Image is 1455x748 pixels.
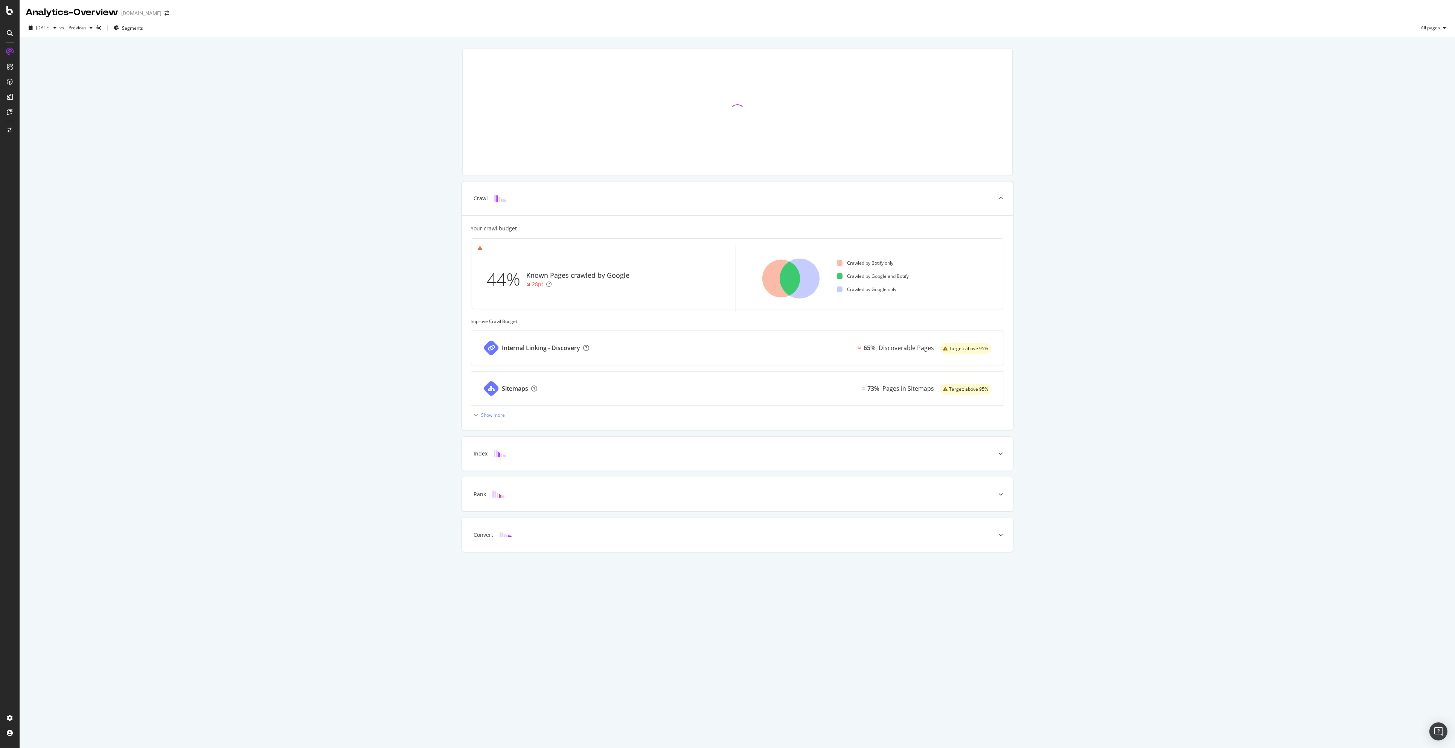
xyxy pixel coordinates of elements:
[36,24,50,31] span: 2025 Aug. 5th
[940,343,992,354] div: warning label
[1418,24,1440,31] span: All pages
[532,280,544,288] div: 28pt
[527,271,630,280] div: Known Pages crawled by Google
[474,491,486,498] div: Rank
[1418,22,1449,34] button: All pages
[1429,722,1447,740] div: Open Intercom Messenger
[165,11,169,16] div: arrow-right-arrow-left
[474,531,494,539] div: Convert
[471,225,517,232] div: Your crawl budget
[471,331,1004,365] a: Internal Linking - Discovery65%Discoverable Pageswarning label
[868,384,880,393] div: 73%
[471,318,1004,324] div: Improve Crawl Budget
[26,6,118,19] div: Analytics - Overview
[837,260,893,266] div: Crawled by Botify only
[66,24,87,31] span: Previous
[121,9,161,17] div: [DOMAIN_NAME]
[474,450,488,457] div: Index
[502,384,529,393] div: Sitemaps
[500,531,512,538] img: block-icon
[471,371,1004,406] a: SitemapsEqual73%Pages in Sitemapswarning label
[494,195,506,202] img: block-icon
[879,344,934,352] div: Discoverable Pages
[471,409,505,421] button: Show more
[502,344,580,352] div: Internal Linking - Discovery
[66,22,96,34] button: Previous
[864,344,876,352] div: 65%
[481,412,505,418] div: Show more
[949,346,989,351] span: Target: above 95%
[862,387,865,390] img: Equal
[494,450,506,457] img: block-icon
[474,195,488,202] div: Crawl
[487,267,527,292] div: 44%
[940,384,992,395] div: warning label
[59,24,66,31] span: vs
[111,22,146,34] button: Segments
[122,25,143,31] span: Segments
[837,273,909,279] div: Crawled by Google and Botify
[883,384,934,393] div: Pages in Sitemaps
[837,286,896,292] div: Crawled by Google only
[949,387,989,392] span: Target: above 95%
[492,491,504,498] img: block-icon
[26,22,59,34] button: [DATE]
